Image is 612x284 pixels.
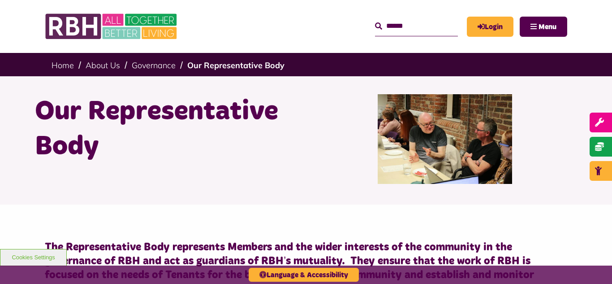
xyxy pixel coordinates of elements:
iframe: Netcall Web Assistant for live chat [572,244,612,284]
button: Navigation [520,17,567,37]
img: Rep Body [378,94,512,184]
input: Search [375,17,458,36]
a: Our Representative Body [187,60,284,70]
h1: Our Representative Body [35,94,299,164]
img: RBH [45,9,179,44]
span: Menu [539,23,556,31]
a: Governance [132,60,176,70]
button: Language & Accessibility [249,268,359,282]
a: MyRBH [467,17,513,37]
a: Home [52,60,74,70]
a: About Us [86,60,120,70]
